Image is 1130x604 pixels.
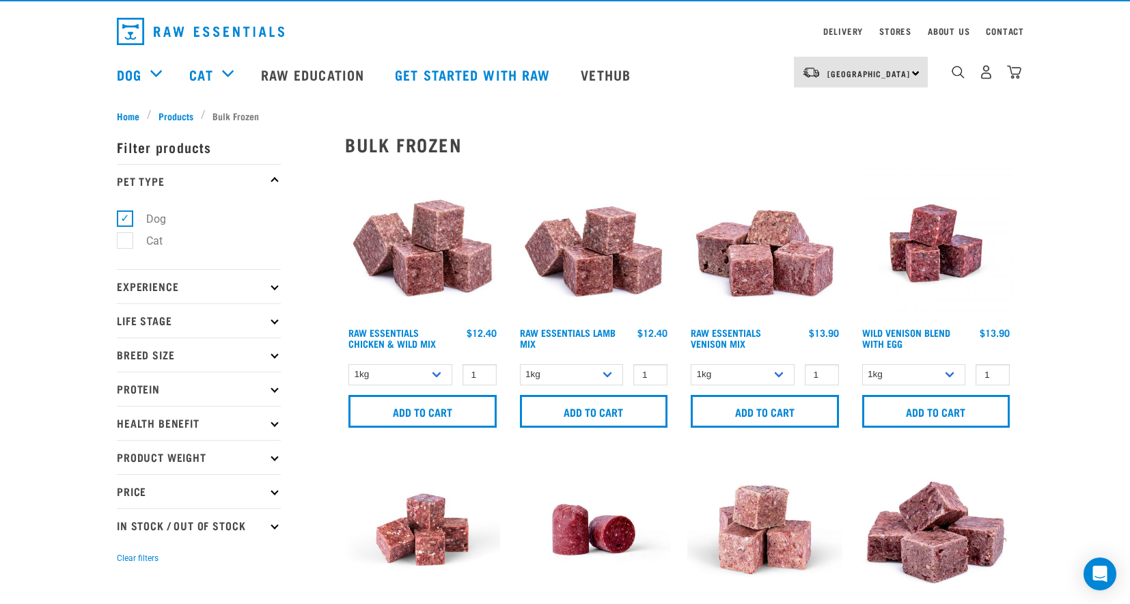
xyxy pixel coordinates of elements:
img: home-icon@2x.png [1007,65,1021,79]
p: Breed Size [117,338,281,372]
span: Home [117,109,139,123]
img: Pile Of Cubed Chicken Wild Meat Mix [345,166,500,321]
div: $13.90 [980,327,1010,338]
p: Experience [117,269,281,303]
a: Contact [986,29,1024,33]
a: Raw Essentials Chicken & Wild Mix [348,330,436,346]
p: Filter products [117,130,281,164]
p: Product Weight [117,440,281,474]
input: 1 [976,364,1010,385]
input: Add to cart [348,395,497,428]
input: Add to cart [691,395,839,428]
span: Products [159,109,193,123]
a: Raw Essentials Venison Mix [691,330,761,346]
p: Pet Type [117,164,281,198]
img: Venison Egg 1616 [859,166,1014,321]
span: [GEOGRAPHIC_DATA] [827,71,910,76]
h2: Bulk Frozen [345,134,1013,155]
a: Stores [879,29,911,33]
a: Get started with Raw [381,47,567,102]
p: Life Stage [117,303,281,338]
img: home-icon-1@2x.png [952,66,965,79]
div: $12.40 [637,327,667,338]
label: Cat [124,232,168,249]
button: Clear filters [117,552,159,564]
div: $13.90 [809,327,839,338]
nav: breadcrumbs [117,109,1013,123]
a: Dog [117,64,141,85]
p: Price [117,474,281,508]
input: Add to cart [862,395,1010,428]
div: $12.40 [467,327,497,338]
img: Raw Essentials Logo [117,18,284,45]
label: Dog [124,210,171,228]
p: Protein [117,372,281,406]
img: van-moving.png [802,66,821,79]
p: Health Benefit [117,406,281,440]
p: In Stock / Out Of Stock [117,508,281,543]
img: user.png [979,65,993,79]
a: Raw Education [247,47,381,102]
a: Delivery [823,29,863,33]
a: Wild Venison Blend with Egg [862,330,950,346]
img: ?1041 RE Lamb Mix 01 [516,166,672,321]
input: 1 [633,364,667,385]
input: 1 [805,364,839,385]
a: Cat [189,64,212,85]
a: Raw Essentials Lamb Mix [520,330,616,346]
input: Add to cart [520,395,668,428]
img: 1113 RE Venison Mix 01 [687,166,842,321]
input: 1 [463,364,497,385]
a: About Us [928,29,969,33]
a: Vethub [567,47,648,102]
nav: dropdown navigation [106,12,1024,51]
a: Products [152,109,201,123]
a: Home [117,109,147,123]
div: Open Intercom Messenger [1084,558,1116,590]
